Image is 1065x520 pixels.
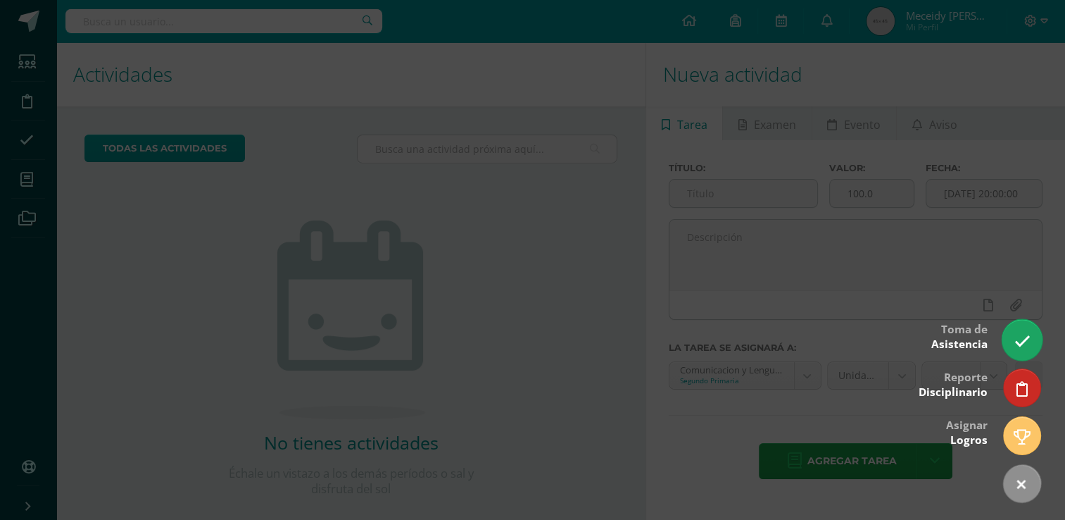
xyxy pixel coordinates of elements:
[931,337,988,352] span: Asistencia
[931,313,988,359] div: Toma de
[946,409,988,454] div: Asignar
[950,433,988,447] span: Logros
[919,385,988,400] span: Disciplinario
[919,361,988,407] div: Reporte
